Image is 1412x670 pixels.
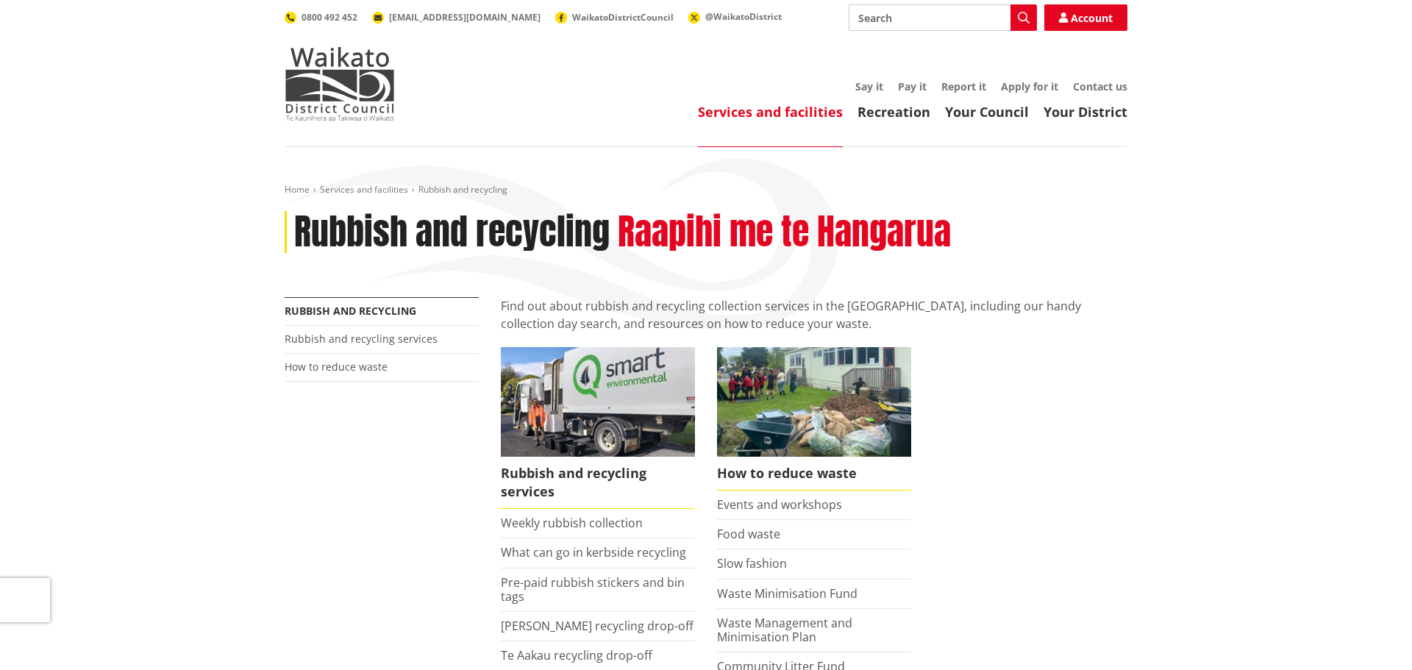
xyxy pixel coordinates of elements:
a: @WaikatoDistrict [688,10,782,23]
a: What can go in kerbside recycling [501,544,686,560]
a: Waste Management and Minimisation Plan [717,615,852,645]
a: Pre-paid rubbish stickers and bin tags [501,574,685,605]
a: WaikatoDistrictCouncil [555,11,674,24]
nav: breadcrumb [285,184,1127,196]
span: [EMAIL_ADDRESS][DOMAIN_NAME] [389,11,541,24]
a: Food waste [717,526,780,542]
a: [EMAIL_ADDRESS][DOMAIN_NAME] [372,11,541,24]
a: Recreation [857,103,930,121]
a: How to reduce waste [285,360,388,374]
a: Rubbish and recycling [285,304,416,318]
p: Find out about rubbish and recycling collection services in the [GEOGRAPHIC_DATA], including our ... [501,297,1127,332]
span: How to reduce waste [717,457,911,491]
a: Services and facilities [320,183,408,196]
a: How to reduce waste [717,347,911,491]
a: Rubbish and recycling services [501,347,695,509]
a: Events and workshops [717,496,842,513]
a: Your Council [945,103,1029,121]
img: Waikato District Council - Te Kaunihera aa Takiwaa o Waikato [285,47,395,121]
span: @WaikatoDistrict [705,10,782,23]
a: Services and facilities [698,103,843,121]
a: Your District [1044,103,1127,121]
img: Rubbish and recycling services [501,347,695,456]
h1: Rubbish and recycling [294,211,610,254]
a: Pay it [898,79,927,93]
span: Rubbish and recycling services [501,457,695,509]
a: Account [1044,4,1127,31]
a: Weekly rubbish collection [501,515,643,531]
a: Slow fashion [717,555,787,571]
h2: Raapihi me te Hangarua [618,211,951,254]
img: Reducing waste [717,347,911,456]
input: Search input [849,4,1037,31]
span: WaikatoDistrictCouncil [572,11,674,24]
a: Waste Minimisation Fund [717,585,857,602]
a: Say it [855,79,883,93]
a: 0800 492 452 [285,11,357,24]
span: 0800 492 452 [302,11,357,24]
a: Report it [941,79,986,93]
a: Te Aakau recycling drop-off [501,647,652,663]
a: [PERSON_NAME] recycling drop-off [501,618,693,634]
a: Rubbish and recycling services [285,332,438,346]
a: Home [285,183,310,196]
a: Contact us [1073,79,1127,93]
span: Rubbish and recycling [418,183,507,196]
a: Apply for it [1001,79,1058,93]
